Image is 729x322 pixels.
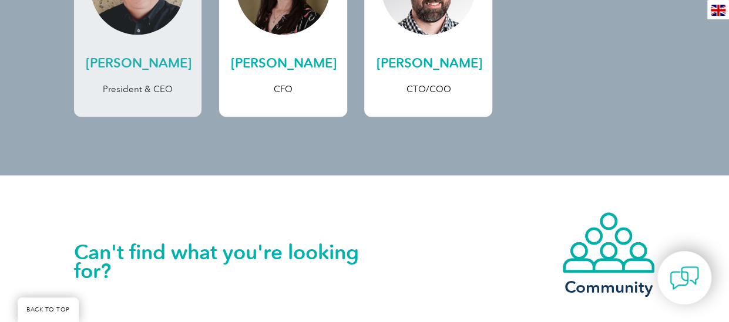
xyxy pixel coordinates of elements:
img: contact-chat.png [670,263,699,293]
h3: Community [562,280,656,294]
h2: Can't find what you're looking for? [74,243,365,280]
a: BACK TO TOP [18,297,79,322]
h2: [PERSON_NAME] [231,54,335,73]
h2: [PERSON_NAME] [86,54,190,73]
a: Community [562,211,656,295]
p: CTO/COO [376,83,481,96]
img: icon-community.webp [562,211,656,274]
p: President & CEO [86,83,190,96]
p: CFO [231,83,335,96]
h2: [PERSON_NAME] [376,54,481,73]
img: en [711,5,725,16]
